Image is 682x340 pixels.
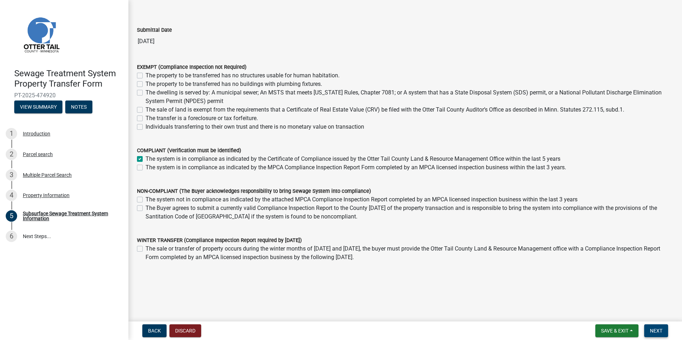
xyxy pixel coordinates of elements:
[14,7,68,61] img: Otter Tail County, Minnesota
[23,193,70,198] div: Property Information
[137,28,172,33] label: Submittal Date
[146,105,624,114] label: The sale of land is exempt from the requirements that a Certificate of Real Estate Value (CRV) be...
[146,163,566,172] label: The system is in compliance as indicated by the MPCA Compliance Inspection Report Form completed ...
[14,101,62,113] button: View Summary
[146,244,673,262] label: The sale or transfer of property occurs during the winter months of [DATE] and [DATE], the buyer ...
[65,104,92,110] wm-modal-confirm: Notes
[137,238,302,243] label: WINTER TRANSFER (Compliance Inspection Report required by [DATE])
[23,211,117,221] div: Subsurface Sewage Treatment System Information
[146,195,577,204] label: The system not in compliance as indicated by the attached MPCA Compliance Inspection Report compl...
[142,324,167,337] button: Back
[23,152,53,157] div: Parcel search
[23,131,50,136] div: Introduction
[23,172,72,177] div: Multiple Parcel Search
[137,148,241,153] label: COMPLIANT (Verification must be identified)
[6,149,17,160] div: 2
[6,169,17,181] div: 3
[601,328,628,334] span: Save & Exit
[146,80,322,88] label: The property to be transferred has no buildings with plumbing fixtures.
[6,190,17,201] div: 4
[65,101,92,113] button: Notes
[137,65,246,70] label: EXEMPT (Compliance Inspection not Required)
[146,123,364,131] label: Individuals transferring to their own trust and there is no monetary value on transaction
[14,104,62,110] wm-modal-confirm: Summary
[146,155,560,163] label: The system is in compliance as indicated by the Certificate of Compliance issued by the Otter Tai...
[6,210,17,222] div: 5
[644,324,668,337] button: Next
[146,88,673,105] label: The dwelling is served by: A municipal sewer; An MSTS that meets [US_STATE] Rules, Chapter 7081; ...
[14,92,114,99] span: PT-2025-474920
[146,114,258,123] label: The transfer is a foreclosure or tax forfeiture.
[148,328,161,334] span: Back
[595,324,638,337] button: Save & Exit
[6,128,17,139] div: 1
[137,189,371,194] label: NON-COMPLIANT (The Buyer acknowledges responsibility to bring Sewage System into compliance)
[650,328,662,334] span: Next
[14,68,123,89] h4: Sewage Treatment System Property Transfer Form
[146,71,340,80] label: The property to be transferred has no structures usable for human habitation.
[169,324,201,337] button: Discard
[6,231,17,242] div: 6
[146,204,673,221] label: The Buyer agrees to submit a currently valid Compliance Inspection Report to the County [DATE] of...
